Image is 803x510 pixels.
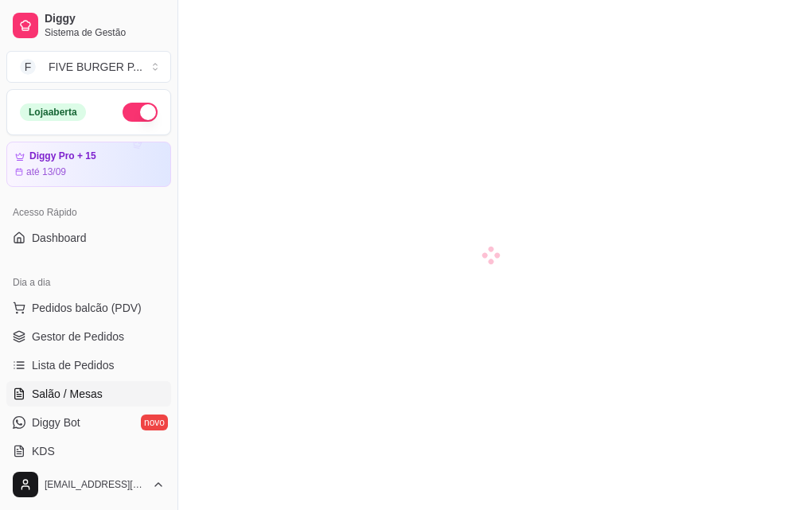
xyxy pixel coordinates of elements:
span: Pedidos balcão (PDV) [32,300,142,316]
a: Lista de Pedidos [6,352,171,378]
a: Diggy Botnovo [6,410,171,435]
a: Diggy Pro + 15até 13/09 [6,142,171,187]
article: Diggy Pro + 15 [29,150,96,162]
a: DiggySistema de Gestão [6,6,171,45]
a: Gestor de Pedidos [6,324,171,349]
div: Acesso Rápido [6,200,171,225]
button: [EMAIL_ADDRESS][DOMAIN_NAME] [6,465,171,504]
button: Select a team [6,51,171,83]
button: Alterar Status [123,103,158,122]
a: Dashboard [6,225,171,251]
span: Gestor de Pedidos [32,329,124,345]
button: Pedidos balcão (PDV) [6,295,171,321]
a: KDS [6,438,171,464]
div: Dia a dia [6,270,171,295]
span: Sistema de Gestão [45,26,165,39]
span: Diggy Bot [32,415,80,430]
span: Dashboard [32,230,87,246]
div: FIVE BURGER P ... [49,59,142,75]
div: Loja aberta [20,103,86,121]
span: Lista de Pedidos [32,357,115,373]
span: Salão / Mesas [32,386,103,402]
article: até 13/09 [26,165,66,178]
span: [EMAIL_ADDRESS][DOMAIN_NAME] [45,478,146,491]
a: Salão / Mesas [6,381,171,407]
span: Diggy [45,12,165,26]
span: F [20,59,36,75]
span: KDS [32,443,55,459]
